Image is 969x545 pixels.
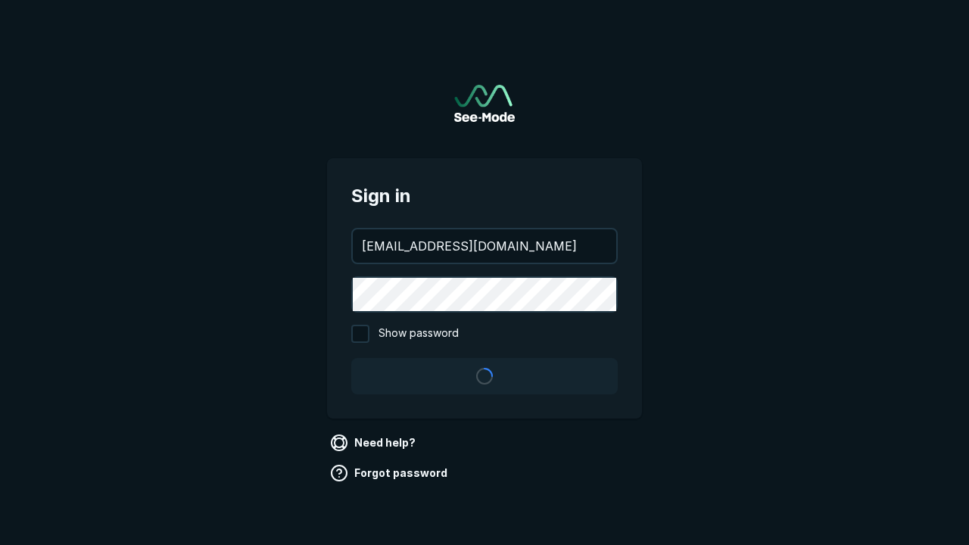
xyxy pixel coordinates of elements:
input: your@email.com [353,229,616,263]
img: See-Mode Logo [454,85,515,122]
span: Show password [379,325,459,343]
span: Sign in [351,182,618,210]
a: Need help? [327,431,422,455]
a: Forgot password [327,461,453,485]
a: Go to sign in [454,85,515,122]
